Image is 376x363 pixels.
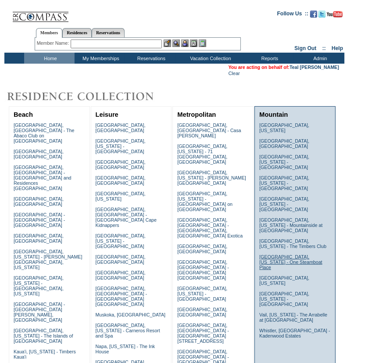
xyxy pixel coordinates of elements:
[259,111,288,118] a: Mountain
[319,11,326,18] img: Follow us on Twitter
[96,270,146,280] a: [GEOGRAPHIC_DATA], [GEOGRAPHIC_DATA]
[75,53,125,64] td: My Memberships
[244,53,294,64] td: Reports
[259,328,330,338] a: Whistler, [GEOGRAPHIC_DATA] - Kadenwood Estates
[229,71,240,76] a: Clear
[259,217,322,233] a: [GEOGRAPHIC_DATA], [US_STATE] - Mountainside at [GEOGRAPHIC_DATA]
[96,138,146,154] a: [GEOGRAPHIC_DATA], [US_STATE] - [GEOGRAPHIC_DATA]
[294,53,344,64] td: Admin
[259,238,326,249] a: [GEOGRAPHIC_DATA], [US_STATE] - The Timbers Club
[92,28,125,37] a: Reservations
[181,40,189,47] img: Impersonate
[12,4,69,22] img: Compass Home
[277,10,308,20] td: Follow Us ::
[177,170,246,186] a: [GEOGRAPHIC_DATA], [US_STATE] - [PERSON_NAME][GEOGRAPHIC_DATA]
[259,291,309,307] a: [GEOGRAPHIC_DATA], [US_STATE] - [GEOGRAPHIC_DATA]
[327,11,343,18] img: Subscribe to our YouTube Channel
[14,196,64,207] a: [GEOGRAPHIC_DATA], [GEOGRAPHIC_DATA]
[96,286,147,307] a: [GEOGRAPHIC_DATA], [GEOGRAPHIC_DATA] - [GEOGRAPHIC_DATA] [GEOGRAPHIC_DATA]
[96,207,157,228] a: [GEOGRAPHIC_DATA], [GEOGRAPHIC_DATA] - [GEOGRAPHIC_DATA] Cape Kidnappers
[172,40,180,47] img: View
[259,138,309,149] a: [GEOGRAPHIC_DATA], [GEOGRAPHIC_DATA]
[96,233,146,249] a: [GEOGRAPHIC_DATA], [US_STATE] - [GEOGRAPHIC_DATA]
[37,40,71,47] div: Member Name:
[259,275,309,286] a: [GEOGRAPHIC_DATA], [US_STATE]
[259,196,309,212] a: [GEOGRAPHIC_DATA], [US_STATE] - [GEOGRAPHIC_DATA]
[62,28,92,37] a: Residences
[4,88,175,105] img: Destinations by Exclusive Resorts
[14,249,82,270] a: [GEOGRAPHIC_DATA], [US_STATE] - [PERSON_NAME][GEOGRAPHIC_DATA], [US_STATE]
[14,349,76,359] a: Kaua'i, [US_STATE] - Timbers Kaua'i
[177,111,216,118] a: Metropolitan
[125,53,175,64] td: Reservations
[177,144,227,165] a: [GEOGRAPHIC_DATA], [US_STATE] - 71 [GEOGRAPHIC_DATA], [GEOGRAPHIC_DATA]
[96,344,155,354] a: Napa, [US_STATE] - The Ink House
[96,323,160,338] a: [GEOGRAPHIC_DATA], [US_STATE] - Carneros Resort and Spa
[36,28,63,38] a: Members
[259,154,309,170] a: [GEOGRAPHIC_DATA], [US_STATE] - [GEOGRAPHIC_DATA]
[14,328,73,344] a: [GEOGRAPHIC_DATA], [US_STATE] - The Islands of [GEOGRAPHIC_DATA]
[177,122,241,138] a: [GEOGRAPHIC_DATA], [GEOGRAPHIC_DATA] - Casa [PERSON_NAME]
[96,159,146,170] a: [GEOGRAPHIC_DATA], [GEOGRAPHIC_DATA]
[175,53,244,64] td: Vacation Collection
[332,45,343,51] a: Help
[14,302,65,323] a: [GEOGRAPHIC_DATA] - [GEOGRAPHIC_DATA][PERSON_NAME], [GEOGRAPHIC_DATA]
[96,254,146,265] a: [GEOGRAPHIC_DATA], [GEOGRAPHIC_DATA]
[14,233,64,244] a: [GEOGRAPHIC_DATA], [GEOGRAPHIC_DATA]
[177,323,229,344] a: [GEOGRAPHIC_DATA], [GEOGRAPHIC_DATA] - [GEOGRAPHIC_DATA][STREET_ADDRESS]
[164,40,171,47] img: b_edit.gif
[14,111,33,118] a: Beach
[259,312,327,323] a: Vail, [US_STATE] - The Arrabelle at [GEOGRAPHIC_DATA]
[96,191,146,201] a: [GEOGRAPHIC_DATA], [US_STATE]
[14,149,64,159] a: [GEOGRAPHIC_DATA], [GEOGRAPHIC_DATA]
[310,13,317,18] a: Become our fan on Facebook
[177,244,227,254] a: [GEOGRAPHIC_DATA], [GEOGRAPHIC_DATA]
[177,217,243,238] a: [GEOGRAPHIC_DATA], [GEOGRAPHIC_DATA] - [GEOGRAPHIC_DATA], [GEOGRAPHIC_DATA] Exotica
[177,307,227,317] a: [GEOGRAPHIC_DATA], [GEOGRAPHIC_DATA]
[229,65,339,70] span: You are acting on behalf of:
[322,45,326,51] span: ::
[96,312,165,317] a: Muskoka, [GEOGRAPHIC_DATA]
[14,165,72,191] a: [GEOGRAPHIC_DATA], [GEOGRAPHIC_DATA] - [GEOGRAPHIC_DATA] and Residences [GEOGRAPHIC_DATA]
[177,259,229,280] a: [GEOGRAPHIC_DATA], [GEOGRAPHIC_DATA] - [GEOGRAPHIC_DATA] [GEOGRAPHIC_DATA]
[14,275,64,296] a: [GEOGRAPHIC_DATA], [US_STATE] - [GEOGRAPHIC_DATA], [US_STATE]
[4,13,11,14] img: i.gif
[190,40,197,47] img: Reservations
[319,13,326,18] a: Follow us on Twitter
[177,191,233,212] a: [GEOGRAPHIC_DATA], [US_STATE] - [GEOGRAPHIC_DATA] on [GEOGRAPHIC_DATA]
[294,45,316,51] a: Sign Out
[327,13,343,18] a: Subscribe to our YouTube Channel
[96,111,118,118] a: Leisure
[24,53,75,64] td: Home
[199,40,206,47] img: b_calculator.gif
[310,11,317,18] img: Become our fan on Facebook
[259,175,309,191] a: [GEOGRAPHIC_DATA], [US_STATE] - [GEOGRAPHIC_DATA]
[259,254,322,270] a: [GEOGRAPHIC_DATA], [US_STATE] - One Steamboat Place
[96,175,146,186] a: [GEOGRAPHIC_DATA], [GEOGRAPHIC_DATA]
[259,122,309,133] a: [GEOGRAPHIC_DATA], [US_STATE]
[177,286,227,302] a: [GEOGRAPHIC_DATA], [US_STATE] - [GEOGRAPHIC_DATA]
[290,65,339,70] a: Teal [PERSON_NAME]
[14,122,75,144] a: [GEOGRAPHIC_DATA], [GEOGRAPHIC_DATA] - The Abaco Club on [GEOGRAPHIC_DATA]
[96,122,146,133] a: [GEOGRAPHIC_DATA], [GEOGRAPHIC_DATA]
[14,212,65,228] a: [GEOGRAPHIC_DATA] - [GEOGRAPHIC_DATA] - [GEOGRAPHIC_DATA]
